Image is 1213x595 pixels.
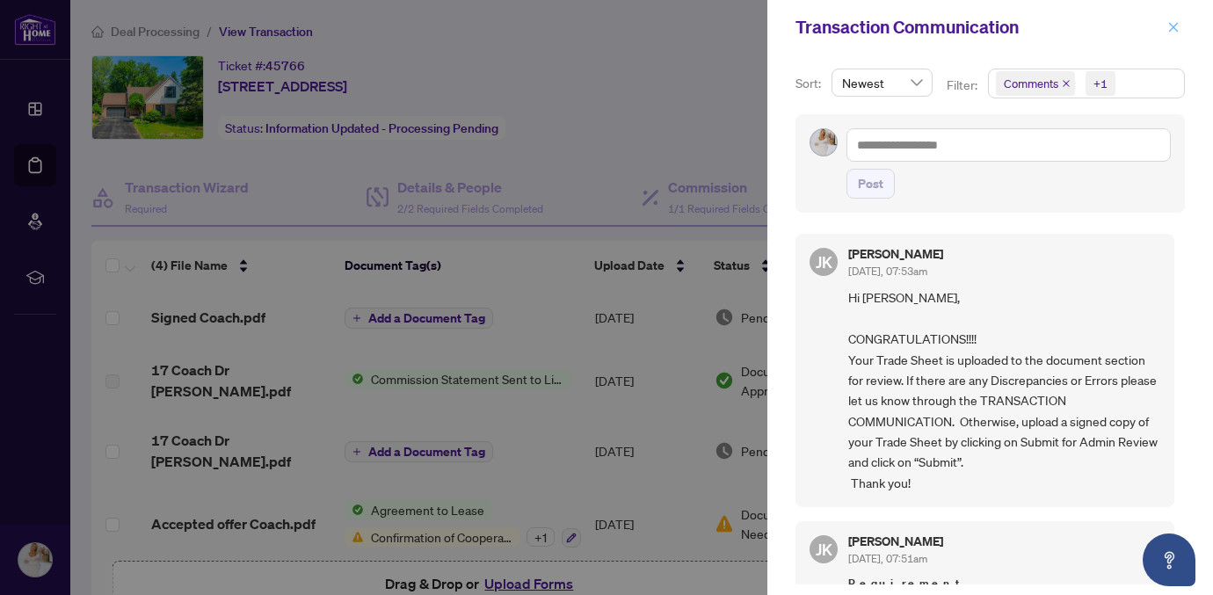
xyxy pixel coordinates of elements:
span: Comments [996,71,1075,96]
span: check-circle [1146,541,1160,555]
span: close [1167,21,1180,33]
p: Filter: [947,76,980,95]
span: Hi [PERSON_NAME], CONGRATULATIONS!!!! Your Trade Sheet is uploaded to the document section for re... [848,287,1160,493]
span: [DATE], 07:53am [848,265,927,278]
div: +1 [1093,75,1108,92]
span: JK [816,250,832,274]
button: Open asap [1143,533,1195,586]
span: [DATE], 07:51am [848,552,927,565]
img: Profile Icon [810,129,837,156]
button: Post [846,169,895,199]
p: Sort: [795,74,824,93]
div: Transaction Communication [795,14,1162,40]
h5: [PERSON_NAME] [848,248,943,260]
span: Requirement [848,575,1160,592]
span: Comments [1004,75,1058,92]
span: Newest [842,69,922,96]
span: close [1062,79,1071,88]
span: JK [816,537,832,562]
h5: [PERSON_NAME] [848,535,943,548]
